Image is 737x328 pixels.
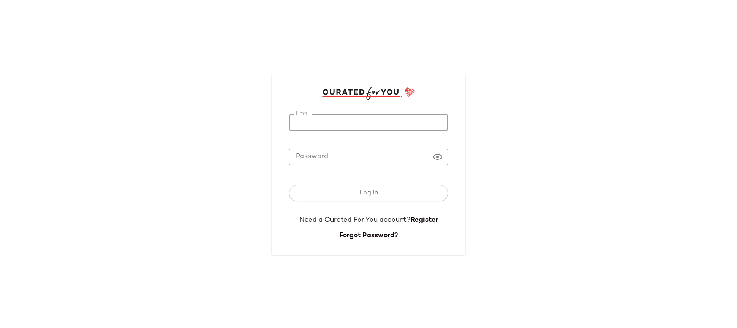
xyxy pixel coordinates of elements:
[340,232,398,239] a: Forgot Password?
[410,217,438,224] a: Register
[299,217,410,224] span: Need a Curated For You account?
[289,185,448,201] button: Log In
[359,190,378,197] span: Log In
[322,87,415,100] img: cfy_login_logo.DGdB1djN.svg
